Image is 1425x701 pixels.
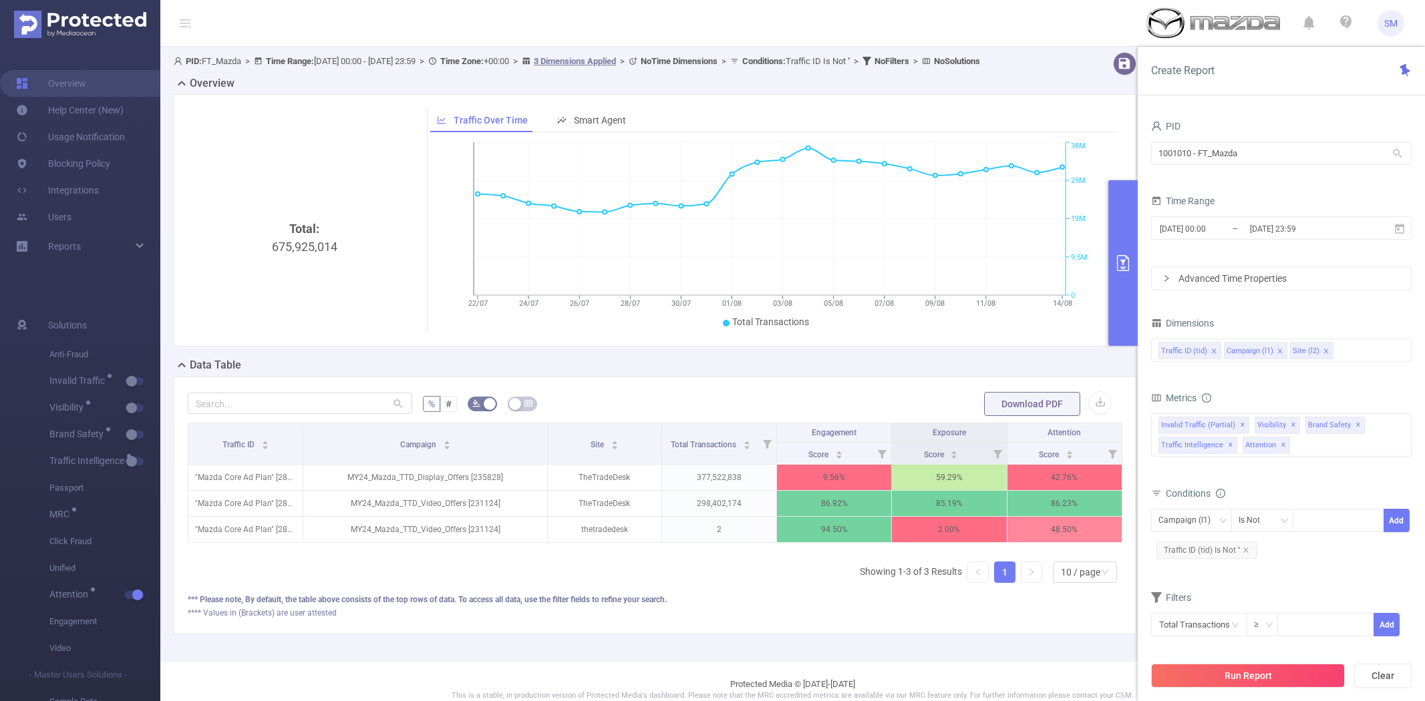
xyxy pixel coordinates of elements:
[400,440,438,449] span: Campaign
[988,443,1007,464] i: Filter menu
[241,56,254,66] span: >
[1374,613,1400,636] button: Add
[1158,437,1237,454] span: Traffic Intelligence
[188,491,303,516] p: "Mazda Core Ad Plan" [28013]
[1384,509,1410,532] button: Add
[1290,342,1333,359] li: Site (l2)
[1152,267,1411,290] div: icon: rightAdvanced Time Properties
[1158,342,1221,359] li: Traffic ID (tid)
[1103,443,1122,464] i: Filter menu
[49,555,160,581] span: Unified
[49,635,160,662] span: Video
[1048,428,1081,437] span: Attention
[1151,196,1215,206] span: Time Range
[49,456,129,465] span: Traffic Intelligence
[443,444,450,448] i: icon: caret-down
[1151,393,1197,403] span: Metrics
[1007,517,1122,542] p: 48.50 %
[974,568,982,576] i: icon: left
[1101,568,1109,577] i: icon: down
[1158,509,1220,531] div: Campaign (l1)
[1071,253,1088,262] tspan: 9.5M
[49,528,160,555] span: Click Fraud
[1166,488,1225,499] span: Conditions
[1156,541,1257,559] span: Traffic ID (tid) Is Not ''
[824,299,843,308] tspan: 05/08
[611,444,618,448] i: icon: caret-down
[1039,450,1061,459] span: Score
[1255,417,1300,434] span: Visibility
[1265,621,1273,630] i: icon: down
[1240,417,1245,433] span: ✕
[1305,417,1365,434] span: Brand Safety
[1052,299,1072,308] tspan: 14/08
[49,429,108,439] span: Brand Safety
[289,222,319,236] b: Total:
[641,56,718,66] b: No Time Dimensions
[574,115,626,126] span: Smart Agent
[49,376,110,385] span: Invalid Traffic
[1243,437,1290,454] span: Attention
[437,115,446,125] i: icon: line-chart
[16,204,71,230] a: Users
[873,443,891,464] i: Filter menu
[16,150,110,177] a: Blocking Policy
[16,97,124,124] a: Help Center (New)
[303,517,547,542] p: MY24_Mazda_TTD_Video_Offers [231124]
[671,299,691,308] tspan: 30/07
[743,439,750,443] i: icon: caret-up
[261,439,269,443] i: icon: caret-up
[1158,417,1249,434] span: Invalid Traffic (partial)
[1281,437,1286,453] span: ✕
[777,491,891,516] p: 86.92 %
[1151,121,1180,132] span: PID
[951,449,958,453] i: icon: caret-up
[49,608,160,635] span: Engagement
[1202,393,1211,403] i: icon: info-circle
[1151,664,1345,688] button: Run Report
[743,444,750,448] i: icon: caret-down
[428,399,435,409] span: %
[662,491,776,516] p: 298,402,174
[569,299,589,308] tspan: 26/07
[1277,348,1283,356] i: icon: close
[892,517,1006,542] p: 2.00 %
[548,465,661,490] p: TheTradeDesk
[671,440,738,449] span: Total Transactions
[1071,291,1075,300] tspan: 0
[1293,342,1319,360] div: Site (l2)
[976,299,995,308] tspan: 11/08
[548,517,661,542] p: thetradedesk
[1239,509,1269,531] div: Is Not
[836,449,843,453] i: icon: caret-up
[14,11,146,38] img: Protected Media
[1216,489,1225,498] i: icon: info-circle
[1161,342,1207,360] div: Traffic ID (tid)
[909,56,922,66] span: >
[1162,274,1170,282] i: icon: right
[1211,348,1217,356] i: icon: close
[1071,142,1086,151] tspan: 38M
[49,509,74,519] span: MRC
[416,56,428,66] span: >
[1228,437,1233,453] span: ✕
[49,403,88,412] span: Visibility
[995,562,1015,582] a: 1
[261,444,269,448] i: icon: caret-down
[924,450,946,459] span: Score
[1249,220,1357,238] input: End date
[548,491,661,516] p: TheTradeDesk
[722,299,742,308] tspan: 01/08
[454,115,528,126] span: Traffic Over Time
[1354,664,1412,688] button: Clear
[662,465,776,490] p: 377,522,838
[49,341,160,368] span: Anti-Fraud
[1066,449,1074,457] div: Sort
[48,233,81,260] a: Reports
[188,465,303,490] p: "Mazda Core Ad Plan" [28013]
[174,56,980,66] span: FT_Mazda [DATE] 00:00 - [DATE] 23:59 +00:00
[222,440,257,449] span: Traffic ID
[190,75,234,91] h2: Overview
[1224,342,1287,359] li: Campaign (l1)
[925,299,945,308] tspan: 09/08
